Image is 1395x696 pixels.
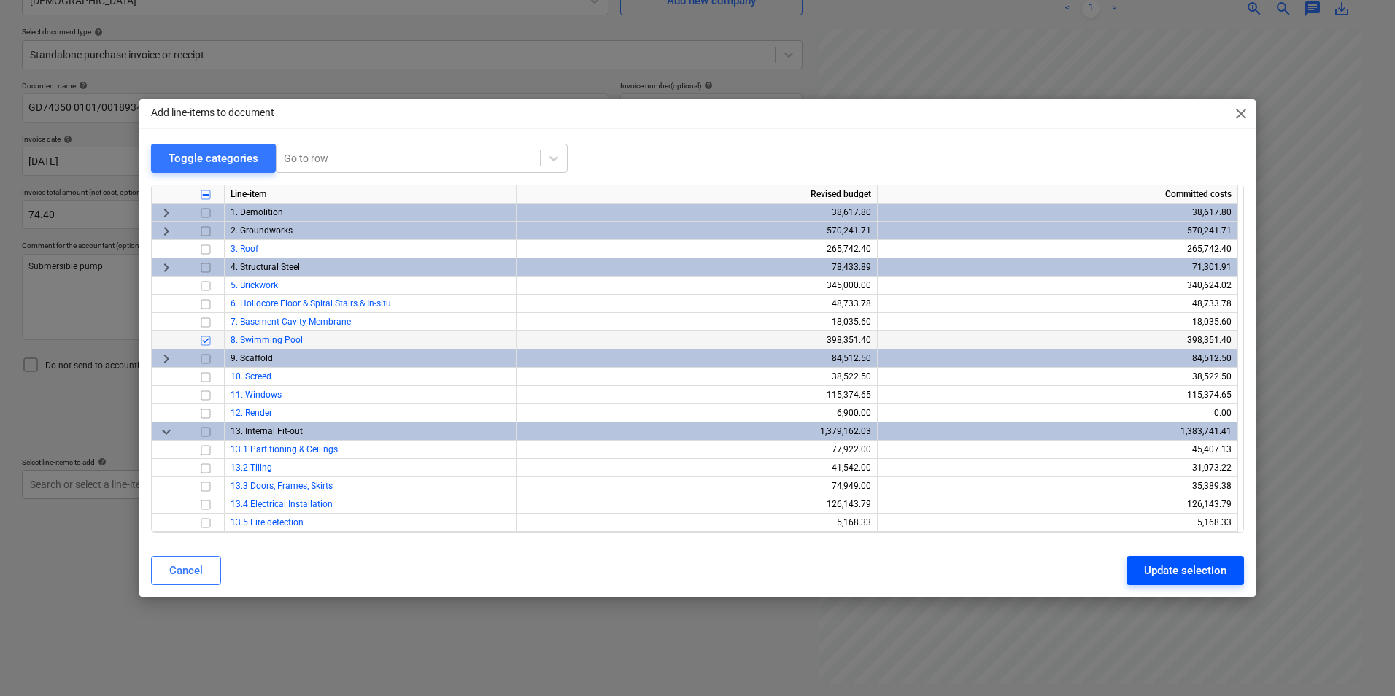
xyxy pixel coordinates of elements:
[158,204,175,222] span: keyboard_arrow_right
[169,561,203,580] div: Cancel
[522,313,871,331] div: 18,035.60
[231,335,303,345] a: 8. Swimming Pool
[1232,105,1250,123] span: close
[884,313,1232,331] div: 18,035.60
[522,277,871,295] div: 345,000.00
[884,459,1232,477] div: 31,073.22
[522,514,871,532] div: 5,168.33
[151,556,221,585] button: Cancel
[231,390,282,400] a: 11. Windows
[158,350,175,368] span: keyboard_arrow_right
[884,295,1232,313] div: 48,733.78
[1127,556,1244,585] button: Update selection
[884,422,1232,441] div: 1,383,741.41
[884,477,1232,495] div: 35,389.38
[517,185,878,204] div: Revised budget
[884,404,1232,422] div: 0.00
[151,144,276,173] button: Toggle categories
[884,331,1232,349] div: 398,351.40
[884,258,1232,277] div: 71,301.91
[522,459,871,477] div: 41,542.00
[231,225,293,236] span: 2. Groundworks
[1322,626,1395,696] iframe: Chat Widget
[1144,561,1226,580] div: Update selection
[522,386,871,404] div: 115,374.65
[884,240,1232,258] div: 265,742.40
[522,349,871,368] div: 84,512.50
[522,204,871,222] div: 38,617.80
[231,317,351,327] a: 7. Basement Cavity Membrane
[884,349,1232,368] div: 84,512.50
[522,495,871,514] div: 126,143.79
[884,277,1232,295] div: 340,624.02
[522,258,871,277] div: 78,433.89
[884,514,1232,532] div: 5,168.33
[522,422,871,441] div: 1,379,162.03
[231,481,333,491] a: 13.3 Doors, Frames, Skirts
[884,368,1232,386] div: 38,522.50
[231,298,391,309] a: 6. Hollocore Floor & Spiral Stairs & In-situ
[884,204,1232,222] div: 38,617.80
[878,185,1238,204] div: Committed costs
[522,404,871,422] div: 6,900.00
[151,105,274,120] p: Add line-items to document
[522,441,871,459] div: 77,922.00
[231,244,258,254] a: 3. Roof
[522,222,871,240] div: 570,241.71
[231,353,273,363] span: 9. Scaffold
[231,444,338,455] a: 13.1 Partitioning & Ceilings
[884,441,1232,459] div: 45,407.13
[158,223,175,240] span: keyboard_arrow_right
[231,408,272,418] a: 12. Render
[884,386,1232,404] div: 115,374.65
[522,331,871,349] div: 398,351.40
[158,259,175,277] span: keyboard_arrow_right
[225,185,517,204] div: Line-item
[231,262,300,272] span: 4. Structural Steel
[169,149,258,168] div: Toggle categories
[231,207,283,217] span: 1. Demolition
[231,280,278,290] a: 5. Brickwork
[231,463,272,473] a: 13.2 Tiling
[522,368,871,386] div: 38,522.50
[231,426,303,436] span: 13. Internal Fit-out
[158,423,175,441] span: keyboard_arrow_down
[884,495,1232,514] div: 126,143.79
[884,222,1232,240] div: 570,241.71
[231,517,304,527] a: 13.5 Fire detection
[231,371,271,382] a: 10. Screed
[231,499,333,509] a: 13.4 Electrical Installation
[522,295,871,313] div: 48,733.78
[522,240,871,258] div: 265,742.40
[522,477,871,495] div: 74,949.00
